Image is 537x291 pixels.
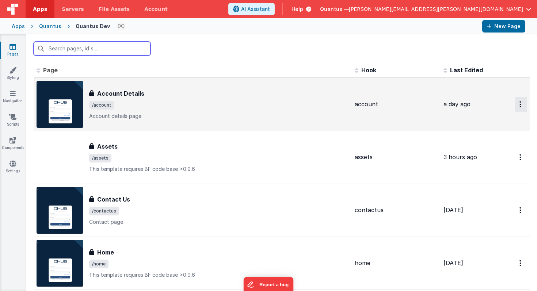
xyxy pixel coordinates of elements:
button: New Page [482,20,525,32]
p: This template requires BF code base >0.9.6 [89,271,349,279]
span: /home [89,260,108,268]
span: 3 hours ago [443,153,477,161]
div: home [355,259,438,267]
div: assets [355,153,438,161]
span: File Assets [99,5,130,13]
p: Contact page [89,218,349,226]
h3: Assets [97,142,118,151]
span: a day ago [443,100,471,108]
h3: Contact Us [97,195,130,204]
div: Quantus [39,23,61,30]
div: contactus [355,206,438,214]
span: [DATE] [443,259,463,267]
button: Quantus — [PERSON_NAME][EMAIL_ADDRESS][PERSON_NAME][DOMAIN_NAME] [320,5,531,13]
span: Apps [33,5,47,13]
h3: Account Details [97,89,144,98]
input: Search pages, id's ... [34,42,151,55]
button: Options [515,256,527,271]
p: Account details page [89,112,349,120]
h3: Home [97,248,114,257]
span: Quantus — [320,5,349,13]
span: Help [292,5,303,13]
button: Options [515,150,527,165]
span: Page [43,66,58,74]
img: 1021820d87a3b39413df04cdda3ae7ec [116,21,126,31]
span: /contactus [89,207,119,215]
button: Options [515,97,527,112]
div: Quantus Dev [76,23,110,30]
span: Last Edited [450,66,483,74]
span: [PERSON_NAME][EMAIL_ADDRESS][PERSON_NAME][DOMAIN_NAME] [349,5,523,13]
span: Servers [62,5,84,13]
span: /assets [89,154,111,162]
span: Hook [361,66,376,74]
div: account [355,100,438,108]
span: /account [89,101,114,110]
p: This template requires BF code base >0.9.6 [89,165,349,173]
button: AI Assistant [228,3,275,15]
span: [DATE] [443,206,463,214]
span: AI Assistant [241,5,270,13]
div: Apps [12,23,25,30]
button: Options [515,203,527,218]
